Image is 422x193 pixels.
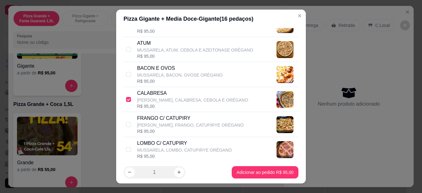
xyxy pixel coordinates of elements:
button: decrease-product-quantity [125,167,135,177]
p: ATUM [137,40,253,47]
img: product-image [276,66,293,83]
img: product-image [276,141,293,158]
p: LOMBO C/ CATUPIRY [137,140,232,147]
button: Adicionar ao pedido R$ 95,00 [232,166,298,178]
img: product-image [276,116,293,133]
div: R$ 95,00 [137,103,248,109]
button: increase-product-quantity [174,167,184,177]
img: product-image [276,41,293,58]
div: R$ 95,00 [137,153,232,159]
p: BACON E OVOS [137,65,223,72]
p: [PERSON_NAME], CALABRESA, CEBOLA E ORÉGANO [137,97,248,103]
div: Pizza Gigante + Media Doce - Gigante ( 16 pedaços) [124,15,299,23]
div: R$ 95,00 [137,128,244,134]
button: Close [295,11,305,21]
p: 1 [153,169,156,176]
div: R$ 95,00 [137,78,223,84]
img: product-image [276,91,293,108]
div: R$ 95,00 [137,28,264,34]
div: R$ 95,00 [137,53,253,59]
p: CALABRESA [137,90,248,97]
p: MUSSARELA, LOMBO, CATUPIRYE ORÉGANO [137,147,232,153]
p: [PERSON_NAME], FRANGO, CATUPIRYE ORÉGANO [137,122,244,128]
p: FRANGO C/ CATUPIRY [137,115,244,122]
p: MUSSARELA, ATUM, CEBOLA E AZEITONASE ORÉGANO [137,47,253,53]
p: MUSSARELA, BACON, OVOSE ORÉGANO [137,72,223,78]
